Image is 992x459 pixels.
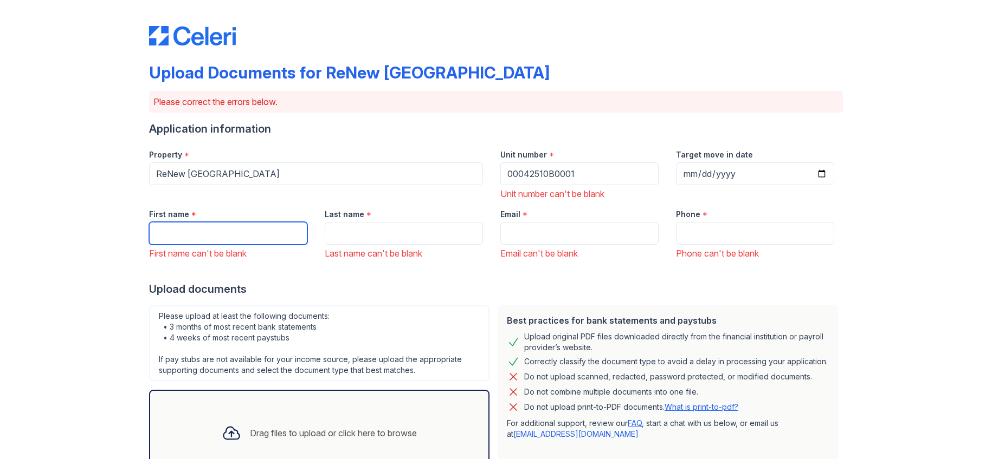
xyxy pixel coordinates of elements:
[250,427,417,440] div: Drag files to upload or click here to browse
[500,187,659,200] div: Unit number can't be blank
[500,209,520,220] label: Email
[149,247,307,260] div: First name can't be blank
[676,149,753,160] label: Target move in date
[500,247,659,260] div: Email can't be blank
[665,402,738,411] a: What is print-to-pdf?
[149,209,189,220] label: First name
[513,429,639,438] a: [EMAIL_ADDRESS][DOMAIN_NAME]
[676,209,700,220] label: Phone
[524,370,812,383] div: Do not upload scanned, redacted, password protected, or modified documents.
[676,247,834,260] div: Phone can't be blank
[500,149,547,160] label: Unit number
[325,209,364,220] label: Last name
[149,149,182,160] label: Property
[149,26,236,45] img: CE_Logo_Blue-a8612792a0a2168367f1c8372b55b34899dd931a85d93a1a3d3e32e68fde9ad4.png
[524,331,830,353] div: Upload original PDF files downloaded directly from the financial institution or payroll provider’...
[325,247,483,260] div: Last name can't be blank
[149,121,843,136] div: Application information
[524,355,828,368] div: Correctly classify the document type to avoid a delay in processing your application.
[153,95,839,108] p: Please correct the errors below.
[507,314,830,327] div: Best practices for bank statements and paystubs
[524,385,698,398] div: Do not combine multiple documents into one file.
[524,402,738,412] p: Do not upload print-to-PDF documents.
[628,418,642,428] a: FAQ
[149,63,550,82] div: Upload Documents for ReNew [GEOGRAPHIC_DATA]
[507,418,830,440] p: For additional support, review our , start a chat with us below, or email us at
[149,281,843,297] div: Upload documents
[149,305,489,381] div: Please upload at least the following documents: • 3 months of most recent bank statements • 4 wee...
